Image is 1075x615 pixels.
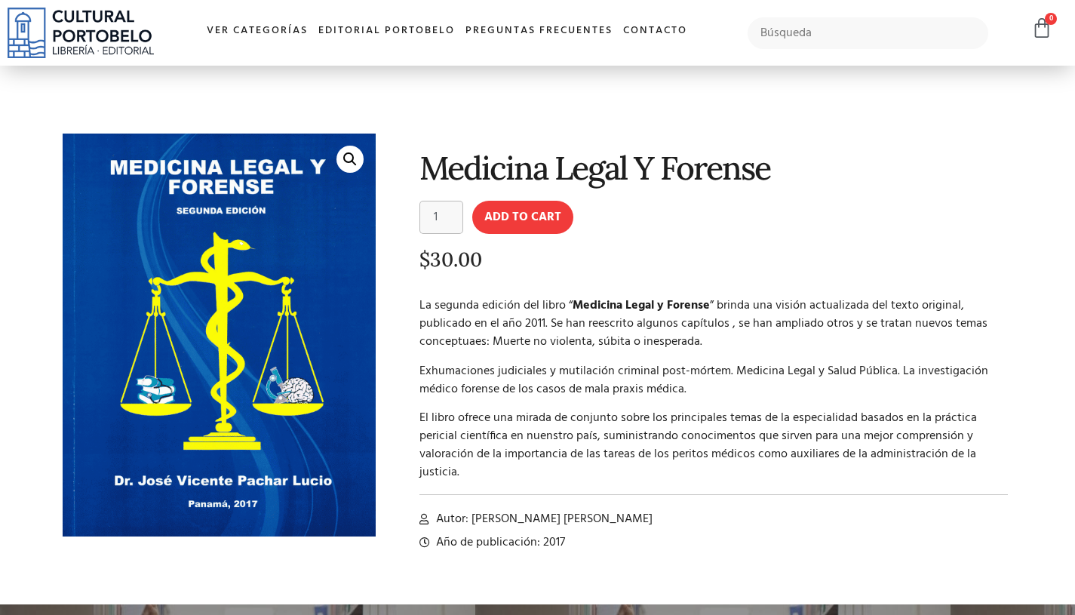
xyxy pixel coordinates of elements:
a: Ver Categorías [201,15,313,48]
a: 0 [1031,17,1052,39]
span: Autor: [PERSON_NAME] [PERSON_NAME] [432,510,653,528]
input: Product quantity [419,201,463,234]
input: Búsqueda [748,17,988,49]
a: Editorial Portobelo [313,15,460,48]
a: 🔍 [336,146,364,173]
strong: Medicina Legal y Forense [573,296,710,315]
p: La segunda edición del libro “ ” brinda una visión actualizada del texto original, publicado en e... [419,297,1009,351]
a: Contacto [618,15,693,48]
button: Add to cart [472,201,573,234]
h1: Medicina Legal Y Forense [419,150,1009,186]
a: Preguntas frecuentes [460,15,618,48]
p: El libro ofrece una mirada de conjunto sobre los principales temas de la especialidad basados en ... [419,409,1009,481]
p: Exhumaciones judiciales y mutilación criminal post-mórtem. Medicina Legal y Salud Pública. La inv... [419,362,1009,398]
span: Año de publicación: 2017 [432,534,565,552]
bdi: 30.00 [419,247,482,272]
span: 0 [1045,13,1057,25]
span: $ [419,247,430,272]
